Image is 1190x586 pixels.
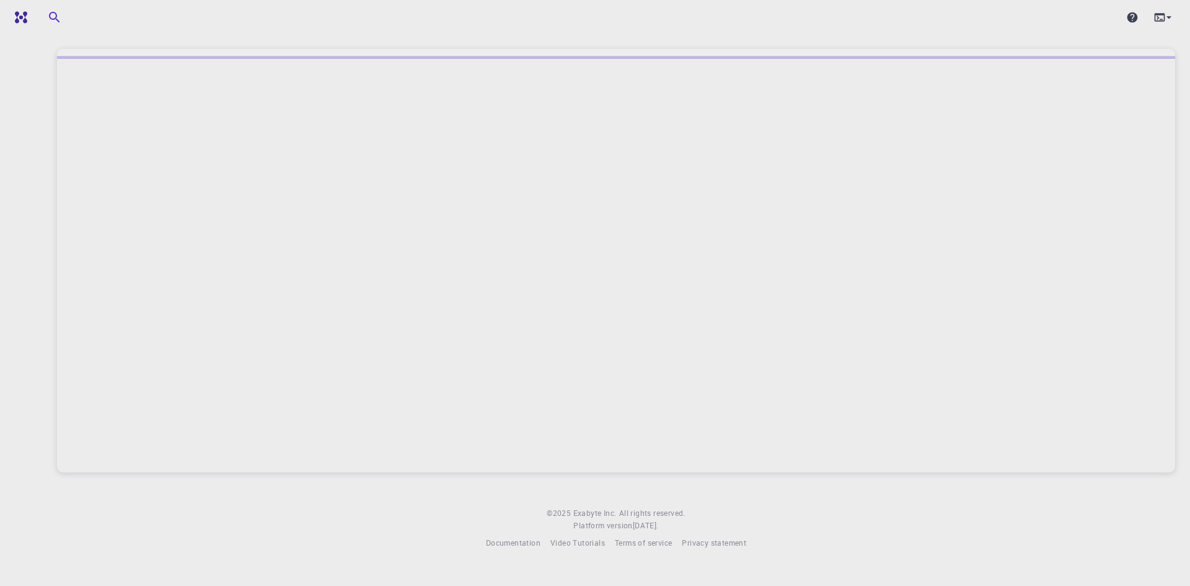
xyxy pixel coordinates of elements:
span: Video Tutorials [550,538,605,548]
span: Privacy statement [682,538,746,548]
img: logo [10,11,27,24]
a: Documentation [486,537,540,549]
a: [DATE]. [633,520,659,532]
a: Terms of service [615,537,672,549]
span: All rights reserved. [619,507,685,520]
span: [DATE] . [633,520,659,530]
span: Documentation [486,538,540,548]
span: Exabyte Inc. [573,508,617,518]
a: Privacy statement [682,537,746,549]
span: Terms of service [615,538,672,548]
a: Exabyte Inc. [573,507,617,520]
span: © 2025 [547,507,573,520]
a: Video Tutorials [550,537,605,549]
span: Platform version [573,520,632,532]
